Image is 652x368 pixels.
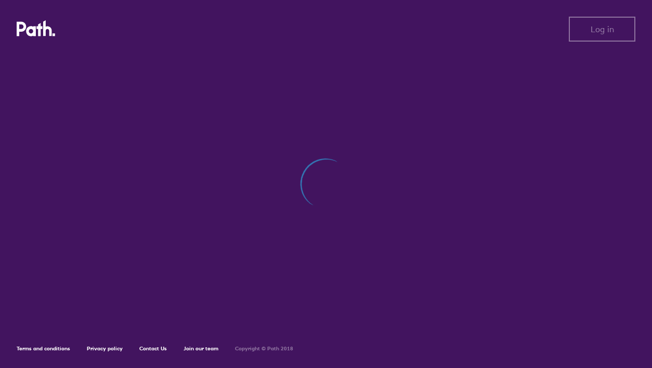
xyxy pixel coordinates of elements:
[87,345,123,352] a: Privacy policy
[569,17,635,42] button: Log in
[235,346,293,352] h6: Copyright © Path 2018
[591,24,614,34] span: Log in
[139,345,167,352] a: Contact Us
[184,345,218,352] a: Join our team
[17,345,70,352] a: Terms and conditions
